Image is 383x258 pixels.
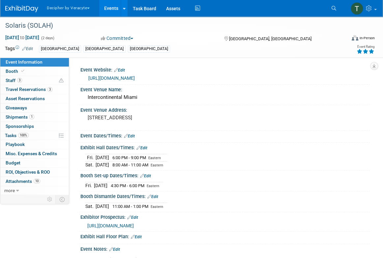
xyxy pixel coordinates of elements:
td: Sat. [85,203,96,210]
a: Edit [22,46,33,51]
a: [URL][DOMAIN_NAME] [87,223,134,228]
span: 100% [18,133,29,138]
div: Exhibit Hall Floor Plan: [80,232,370,240]
span: (2 days) [41,36,54,40]
span: 3 [17,78,22,83]
td: Fri. [85,154,96,161]
img: Tony Alvarado [351,2,363,15]
span: Eastern [147,184,159,188]
td: Sat. [85,161,96,168]
a: Misc. Expenses & Credits [0,149,69,158]
span: Staff [6,78,22,83]
a: Asset Reservations [0,94,69,103]
a: more [0,186,69,195]
a: Sponsorships [0,122,69,131]
span: Potential Scheduling Conflict -- at least one attendee is tagged in another overlapping event. [59,78,64,84]
td: [DATE] [96,161,109,168]
span: [GEOGRAPHIC_DATA], [GEOGRAPHIC_DATA] [229,36,311,41]
span: 8:00 AM - 11:00 AM [112,162,148,167]
td: Fri. [85,182,94,189]
div: Event Notes: [80,244,370,253]
span: Travel Reservations [6,87,52,92]
span: Eastern [151,205,163,209]
div: Event Rating [357,45,374,48]
td: [DATE] [96,203,109,210]
a: Event Information [0,58,69,67]
pre: [STREET_ADDRESS] [88,115,194,121]
span: Giveaways [6,105,27,110]
span: 4:30 PM - 6:00 PM [111,183,144,188]
a: Edit [136,146,147,150]
span: Booth [6,69,26,74]
span: Sponsorships [6,124,34,129]
a: Edit [114,68,125,72]
a: Edit [127,215,138,220]
a: Budget [0,158,69,167]
span: Event Information [6,59,43,65]
span: 11:00 AM - 1:00 PM [112,204,148,209]
span: [DATE] [DATE] [5,35,40,41]
a: [URL][DOMAIN_NAME] [88,75,135,81]
a: Giveaways [0,103,69,112]
div: Exhibit Hall Dates/Times: [80,143,370,151]
i: Booth reservation complete [21,69,24,73]
a: Travel Reservations3 [0,85,69,94]
span: ROI, Objectives & ROO [6,169,50,175]
div: Exhibitor Prospectus: [80,212,370,221]
span: Misc. Expenses & Credits [6,151,57,156]
a: Shipments1 [0,113,69,122]
span: Attachments [6,179,40,184]
div: Event Dates/Times: [80,131,370,139]
span: to [19,35,25,40]
div: Intercontinental Miami [85,92,365,102]
span: Tasks [5,133,29,138]
td: Personalize Event Tab Strip [44,195,56,204]
a: Edit [140,174,151,178]
span: Asset Reservations [6,96,45,101]
div: Booth Dismantle Dates/Times: [80,191,370,200]
div: [GEOGRAPHIC_DATA] [128,45,170,52]
div: [GEOGRAPHIC_DATA] [39,45,81,52]
span: Eastern [151,163,163,167]
a: Tasks100% [0,131,69,140]
span: 3 [47,87,52,92]
img: Format-Inperson.png [352,35,358,41]
a: Staff3 [0,76,69,85]
a: Edit [147,194,158,199]
div: Event Venue Address: [80,105,370,113]
span: Budget [6,160,20,165]
a: Booth [0,67,69,76]
td: [DATE] [96,154,109,161]
a: Edit [124,134,135,138]
div: [GEOGRAPHIC_DATA] [83,45,126,52]
span: 1 [29,114,34,119]
td: Tags [5,45,33,53]
a: ROI, Objectives & ROO [0,168,69,177]
span: Eastern [148,156,161,160]
span: Playbook [6,142,25,147]
img: ExhibitDay [5,6,38,12]
div: In-Person [359,36,375,41]
div: Booth Set-up Dates/Times: [80,171,370,179]
div: Event Format [317,34,375,44]
td: Toggle Event Tabs [56,195,69,204]
a: Attachments10 [0,177,69,186]
button: Committed [99,35,136,42]
div: Event Venue Name: [80,85,370,93]
a: Playbook [0,140,69,149]
span: Shipments [6,114,34,120]
a: Edit [131,235,142,239]
a: Edit [109,247,120,252]
div: Event Website: [80,65,370,73]
span: 6:00 PM - 9:00 PM [112,155,146,160]
span: 10 [34,179,40,184]
span: more [4,188,15,193]
td: [DATE] [94,182,107,189]
div: Solaris (SOLAH) [3,20,339,32]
